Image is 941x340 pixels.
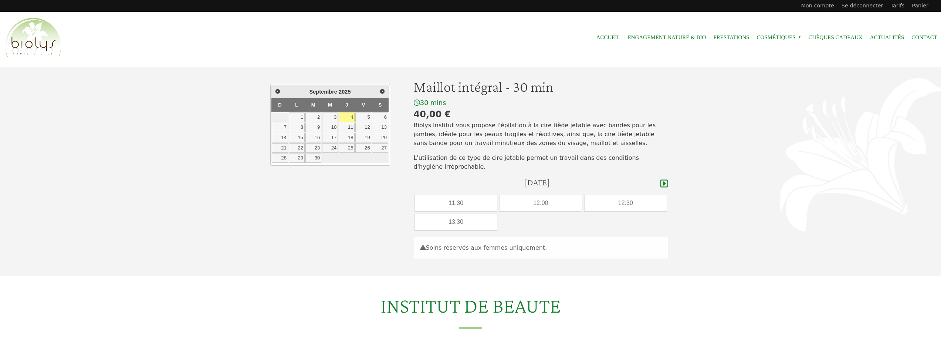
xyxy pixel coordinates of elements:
[870,29,904,46] a: Actualités
[305,133,321,142] a: 16
[272,123,288,132] a: 7
[4,17,63,59] img: Accueil
[4,293,937,329] h2: INSTITUT DE BEAUTE
[757,29,801,46] span: Cosmétiques
[309,89,337,95] span: Septembre
[415,214,497,230] div: 13:30
[355,112,371,122] a: 5
[525,177,549,188] h4: [DATE]
[289,112,305,122] a: 1
[339,143,355,153] a: 25
[305,112,321,122] a: 2
[322,143,338,153] a: 24
[339,123,355,132] a: 11
[355,123,371,132] a: 12
[328,102,332,108] span: Mercredi
[273,87,282,96] a: Précédent
[345,102,348,108] span: Jeudi
[322,123,338,132] a: 10
[372,133,388,142] a: 20
[414,108,668,121] div: 40,00 €
[311,102,315,108] span: Mardi
[362,102,365,108] span: Vendredi
[596,29,620,46] a: Accueil
[275,88,281,94] span: Précédent
[798,36,801,39] span: »
[379,88,385,94] span: Suivant
[278,102,282,108] span: Dimanche
[379,102,382,108] span: Samedi
[713,29,749,46] a: Prestations
[414,121,668,148] p: Biolys Institut vous propose l'épilation à la cire tiède jetable avec bandes pour les jambes, idé...
[372,123,388,132] a: 13
[414,154,668,171] p: L'utilisation de ce type de cire jetable permet un travail dans des conditions d'hygiène irréproc...
[372,112,388,122] a: 6
[585,195,667,211] div: 12:30
[272,133,288,142] a: 14
[355,133,371,142] a: 19
[272,154,288,163] a: 28
[295,102,298,108] span: Lundi
[339,133,355,142] a: 18
[628,29,706,46] a: Engagement Nature & Bio
[289,143,305,153] a: 22
[305,154,321,163] a: 30
[272,143,288,153] a: 21
[809,29,863,46] a: Chèques cadeaux
[322,112,338,122] a: 3
[289,123,305,132] a: 8
[289,154,305,163] a: 29
[305,123,321,132] a: 9
[355,143,371,153] a: 26
[911,29,937,46] a: Contact
[372,143,388,153] a: 27
[414,99,668,107] div: 30 mins
[339,89,351,95] span: 2025
[378,87,387,96] a: Suivant
[500,195,582,211] div: 12:00
[414,78,668,96] h1: Maillot intégral - 30 min
[322,133,338,142] a: 17
[339,112,355,122] a: 4
[414,237,668,259] div: Soins réservés aux femmes uniquement.
[415,195,497,211] div: 11:30
[305,143,321,153] a: 23
[289,133,305,142] a: 15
